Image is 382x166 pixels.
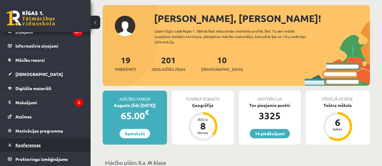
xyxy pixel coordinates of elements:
a: Mācību resursi [8,53,83,67]
div: Ģeogrāfija [172,102,234,108]
div: 6 [329,117,347,127]
div: balles [329,127,347,131]
div: Motivācija [239,91,301,102]
div: Pēdējā atzīme [306,91,370,102]
span: [DEMOGRAPHIC_DATA] [201,66,243,72]
a: Informatīvie ziņojumi [8,39,83,53]
legend: Maksājumi [15,96,83,109]
a: Atzīmes [8,110,83,124]
span: Priekšmeti [115,66,136,72]
a: 201Neizlasītās ziņas [152,55,185,72]
legend: Informatīvie ziņojumi [15,39,83,53]
a: Motivācijas programma [8,124,83,138]
a: Apmaksāt [120,129,150,138]
span: Digitālie materiāli [15,86,51,91]
div: Laipni lūgts savā Rīgas 1. Tālmācības vidusskolas skolnieka profilā. Šeit Tu vari redzēt tuvojošo... [155,28,315,45]
span: [DEMOGRAPHIC_DATA] [15,71,63,77]
a: Proktoringa izmēģinājums [8,152,83,166]
div: Mācību maksa [103,91,167,102]
span: Atzīmes [15,114,32,119]
div: 65.00 [103,108,167,123]
div: Teātra māksla [306,102,370,108]
a: 19Priekšmeti [115,55,136,72]
div: Tev pieejamie punkti [239,102,301,108]
a: Rīgas 1. Tālmācības vidusskola [7,11,55,26]
i: 2 [75,99,83,107]
div: 8 [194,121,212,131]
a: Konferences [8,138,83,152]
div: 3325 [239,108,301,123]
span: Proktoringa izmēģinājums [15,156,68,162]
span: Neizlasītās ziņas [152,66,185,72]
div: Augusts (līdz [DATE]) [103,102,167,108]
a: Digitālie materiāli [8,81,83,95]
span: Mācību resursi [15,57,45,63]
div: [PERSON_NAME], [PERSON_NAME]! [154,11,370,26]
span: Konferences [15,142,41,148]
span: € [145,108,149,117]
a: Ģeogrāfija Atlicis 8 dienas [172,102,234,142]
a: Maksājumi2 [8,96,83,109]
div: Tuvākā ieskaite [172,91,234,102]
a: Teātra māksla 6 balles [306,102,370,142]
div: Atlicis [194,117,212,121]
span: Motivācijas programma [15,128,63,133]
a: [DEMOGRAPHIC_DATA] [8,67,83,81]
a: 10[DEMOGRAPHIC_DATA] [201,55,243,72]
a: 14 piedāvājumi [250,129,290,138]
div: dienas [194,131,212,134]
